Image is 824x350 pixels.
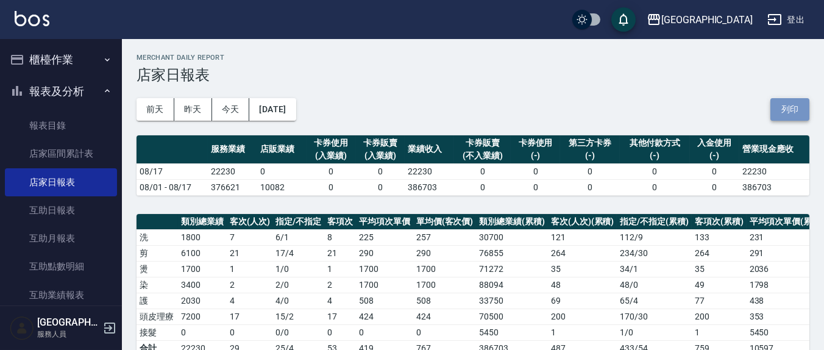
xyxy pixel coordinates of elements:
th: 店販業績 [257,135,307,164]
td: 0 [690,179,739,195]
td: 剪 [137,245,178,261]
td: 1800 [178,229,227,245]
img: Logo [15,11,49,26]
td: 424 [356,309,413,324]
td: 08/17 [137,163,208,179]
td: 08/01 - 08/17 [137,179,208,195]
td: 21 [324,245,356,261]
td: 0 [620,179,690,195]
td: 0 [454,179,511,195]
a: 互助月報表 [5,224,117,252]
td: 0 [307,179,356,195]
td: 121 [548,229,617,245]
div: [GEOGRAPHIC_DATA] [661,12,753,27]
button: [DATE] [249,98,296,121]
td: 0 [227,324,273,340]
td: 4 / 0 [272,293,324,309]
td: 112 / 9 [617,229,692,245]
div: 卡券販賣 [359,137,402,149]
td: 22230 [405,163,454,179]
th: 類別總業績(累積) [476,214,548,230]
button: 前天 [137,98,174,121]
td: 7 [227,229,273,245]
button: 今天 [212,98,250,121]
button: 櫃檯作業 [5,44,117,76]
td: 接髮 [137,324,178,340]
a: 店家區間累計表 [5,140,117,168]
td: 1 [227,261,273,277]
td: 71272 [476,261,548,277]
td: 0 [620,163,690,179]
td: 1 / 0 [272,261,324,277]
td: 護 [137,293,178,309]
th: 客項次 [324,214,356,230]
h3: 店家日報表 [137,66,809,84]
th: 客次(人次)(累積) [548,214,617,230]
th: 客項次(累積) [692,214,747,230]
div: (-) [693,149,736,162]
td: 77 [692,293,747,309]
button: 昨天 [174,98,212,121]
h5: [GEOGRAPHIC_DATA] [37,316,99,329]
td: 0 / 0 [272,324,324,340]
td: 17 [324,309,356,324]
th: 單均價(客次價) [413,214,477,230]
td: 49 [692,277,747,293]
td: 35 [692,261,747,277]
td: 88094 [476,277,548,293]
td: 1 [548,324,617,340]
td: 200 [548,309,617,324]
td: 5450 [476,324,548,340]
td: 8 [324,229,356,245]
button: [GEOGRAPHIC_DATA] [642,7,758,32]
td: 65 / 4 [617,293,692,309]
td: 0 [690,163,739,179]
th: 指定/不指定 [272,214,324,230]
th: 指定/不指定(累積) [617,214,692,230]
td: 1 [324,261,356,277]
td: 0 [454,163,511,179]
th: 業績收入 [405,135,454,164]
td: 2 / 0 [272,277,324,293]
td: 0 [307,163,356,179]
td: 0 [178,324,227,340]
th: 客次(人次) [227,214,273,230]
td: 1700 [413,277,477,293]
a: 互助點數明細 [5,252,117,280]
td: 508 [413,293,477,309]
td: 22230 [208,163,257,179]
td: 燙 [137,261,178,277]
button: save [611,7,636,32]
button: 列印 [770,98,809,121]
td: 17 / 4 [272,245,324,261]
td: 133 [692,229,747,245]
td: 17 [227,309,273,324]
td: 35 [548,261,617,277]
td: 264 [548,245,617,261]
div: 第三方卡券 [563,137,617,149]
td: 76855 [476,245,548,261]
div: (不入業績) [457,149,508,162]
div: 其他付款方式 [623,137,687,149]
td: 0 [257,163,307,179]
div: (-) [514,149,557,162]
button: 登出 [762,9,809,31]
td: 0 [511,179,560,195]
td: 2 [227,277,273,293]
td: 1 / 0 [617,324,692,340]
td: 1700 [413,261,477,277]
a: 互助日報表 [5,196,117,224]
div: (-) [623,149,687,162]
td: 376621 [208,179,257,195]
a: 報表目錄 [5,112,117,140]
td: 3400 [178,277,227,293]
div: 卡券販賣 [457,137,508,149]
td: 0 [324,324,356,340]
td: 1700 [356,261,413,277]
td: 0 [356,179,405,195]
th: 平均項次單價 [356,214,413,230]
td: 225 [356,229,413,245]
td: 0 [413,324,477,340]
td: 0 [560,163,620,179]
td: 34 / 1 [617,261,692,277]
